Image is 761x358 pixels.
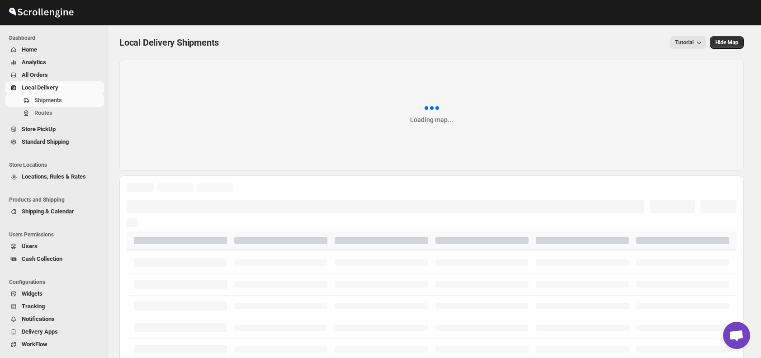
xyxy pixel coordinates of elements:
[22,173,86,180] span: Locations, Rules & Rates
[34,97,62,104] span: Shipments
[5,338,104,351] button: WorkFlow
[9,161,104,169] span: Store Locations
[5,240,104,253] button: Users
[9,196,104,203] span: Products and Shipping
[5,43,104,56] button: Home
[675,39,694,46] span: Tutorial
[22,255,62,262] span: Cash Collection
[9,231,104,238] span: Users Permissions
[22,59,46,66] span: Analytics
[5,56,104,69] button: Analytics
[723,322,750,349] div: Open chat
[5,287,104,300] button: Widgets
[5,107,104,119] button: Routes
[119,37,219,48] span: Local Delivery Shipments
[22,71,48,78] span: All Orders
[34,109,52,116] span: Routes
[5,300,104,313] button: Tracking
[22,138,69,145] span: Standard Shipping
[5,94,104,107] button: Shipments
[5,313,104,325] button: Notifications
[715,39,738,46] span: Hide Map
[22,303,45,310] span: Tracking
[22,84,58,91] span: Local Delivery
[22,126,56,132] span: Store PickUp
[22,290,43,297] span: Widgets
[5,253,104,265] button: Cash Collection
[22,316,55,322] span: Notifications
[5,170,104,183] button: Locations, Rules & Rates
[9,278,104,286] span: Configurations
[670,36,706,49] button: Tutorial
[22,243,38,250] span: Users
[5,325,104,338] button: Delivery Apps
[410,115,453,124] div: Loading map...
[22,341,47,348] span: WorkFlow
[5,205,104,218] button: Shipping & Calendar
[9,34,104,42] span: Dashboard
[22,328,58,335] span: Delivery Apps
[5,69,104,81] button: All Orders
[710,36,744,49] button: Map action label
[22,208,74,215] span: Shipping & Calendar
[22,46,37,53] span: Home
